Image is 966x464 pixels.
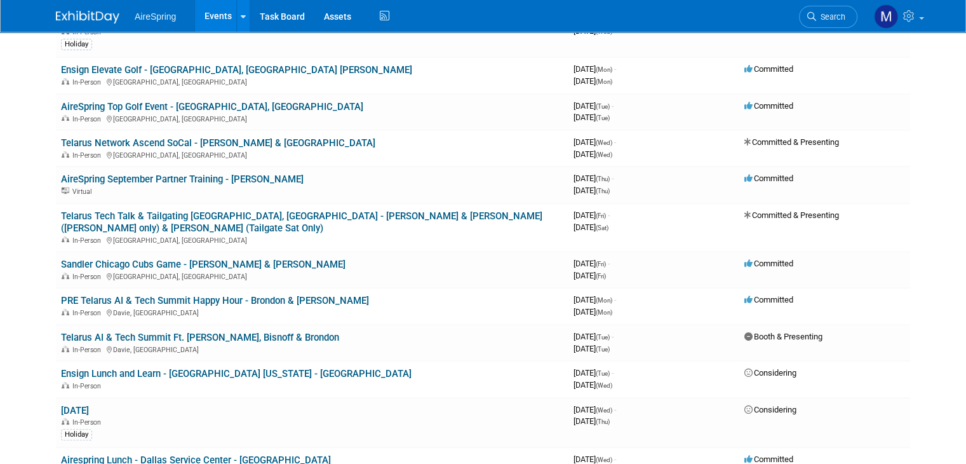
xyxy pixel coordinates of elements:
[72,78,105,86] span: In-Person
[61,76,563,86] div: [GEOGRAPHIC_DATA], [GEOGRAPHIC_DATA]
[574,64,616,74] span: [DATE]
[816,12,845,22] span: Search
[612,101,614,111] span: -
[62,236,69,243] img: In-Person Event
[596,346,610,353] span: (Tue)
[62,188,69,194] img: Virtual Event
[56,11,119,24] img: ExhibitDay
[574,222,608,232] span: [DATE]
[574,101,614,111] span: [DATE]
[596,382,612,389] span: (Wed)
[61,101,363,113] a: AireSpring Top Golf Event - [GEOGRAPHIC_DATA], [GEOGRAPHIC_DATA]
[596,103,610,110] span: (Tue)
[574,344,610,353] span: [DATE]
[72,346,105,354] span: In-Person
[62,151,69,158] img: In-Person Event
[596,407,612,414] span: (Wed)
[61,113,563,123] div: [GEOGRAPHIC_DATA], [GEOGRAPHIC_DATA]
[72,382,105,390] span: In-Person
[574,259,610,268] span: [DATE]
[72,151,105,160] span: In-Person
[614,405,616,414] span: -
[744,174,793,183] span: Committed
[61,149,563,160] div: [GEOGRAPHIC_DATA], [GEOGRAPHIC_DATA]
[574,332,614,341] span: [DATE]
[744,210,839,220] span: Committed & Presenting
[608,259,610,268] span: -
[596,151,612,158] span: (Wed)
[61,137,375,149] a: Telarus Network Ascend SoCal - [PERSON_NAME] & [GEOGRAPHIC_DATA]
[596,66,612,73] span: (Mon)
[61,235,563,245] div: [GEOGRAPHIC_DATA], [GEOGRAPHIC_DATA]
[596,370,610,377] span: (Tue)
[62,346,69,352] img: In-Person Event
[596,261,606,268] span: (Fri)
[744,259,793,268] span: Committed
[596,188,610,194] span: (Thu)
[596,334,610,341] span: (Tue)
[72,236,105,245] span: In-Person
[574,137,616,147] span: [DATE]
[574,149,612,159] span: [DATE]
[614,64,616,74] span: -
[574,368,614,378] span: [DATE]
[612,368,614,378] span: -
[574,416,610,426] span: [DATE]
[744,332,822,341] span: Booth & Presenting
[61,405,89,416] a: [DATE]
[596,309,612,316] span: (Mon)
[61,344,563,354] div: Davie, [GEOGRAPHIC_DATA]
[596,418,610,425] span: (Thu)
[574,210,610,220] span: [DATE]
[574,405,616,414] span: [DATE]
[574,271,606,280] span: [DATE]
[72,418,105,426] span: In-Person
[61,64,412,76] a: Ensign Elevate Golf - [GEOGRAPHIC_DATA], [GEOGRAPHIC_DATA] [PERSON_NAME]
[799,6,857,28] a: Search
[744,295,793,304] span: Committed
[574,307,612,317] span: [DATE]
[61,210,542,234] a: Telarus Tech Talk & Tailgating [GEOGRAPHIC_DATA], [GEOGRAPHIC_DATA] - [PERSON_NAME] & [PERSON_NAM...
[62,273,69,279] img: In-Person Event
[596,78,612,85] span: (Mon)
[612,332,614,341] span: -
[574,454,616,464] span: [DATE]
[574,186,610,195] span: [DATE]
[574,380,612,390] span: [DATE]
[608,210,610,220] span: -
[596,139,612,146] span: (Wed)
[614,137,616,147] span: -
[744,454,793,464] span: Committed
[574,76,612,86] span: [DATE]
[574,295,616,304] span: [DATE]
[596,212,606,219] span: (Fri)
[62,309,69,315] img: In-Person Event
[72,188,95,196] span: Virtual
[72,273,105,281] span: In-Person
[61,271,563,281] div: [GEOGRAPHIC_DATA], [GEOGRAPHIC_DATA]
[61,307,563,317] div: Davie, [GEOGRAPHIC_DATA]
[61,429,92,440] div: Holiday
[874,4,898,29] img: Matthew Peck
[61,332,339,343] a: Telarus AI & Tech Summit Ft. [PERSON_NAME], Bisnoff & Brondon
[61,259,345,270] a: Sandler Chicago Cubs Game - [PERSON_NAME] & [PERSON_NAME]
[614,454,616,464] span: -
[135,11,176,22] span: AireSpring
[596,114,610,121] span: (Tue)
[596,224,608,231] span: (Sat)
[61,295,369,306] a: PRE Telarus AI & Tech Summit Happy Hour - Brondon & [PERSON_NAME]
[61,174,304,185] a: AireSpring September Partner Training - [PERSON_NAME]
[596,456,612,463] span: (Wed)
[744,64,793,74] span: Committed
[61,39,92,50] div: Holiday
[596,297,612,304] span: (Mon)
[72,115,105,123] span: In-Person
[62,78,69,85] img: In-Person Event
[596,175,610,182] span: (Thu)
[744,368,796,378] span: Considering
[72,309,105,317] span: In-Person
[62,382,69,388] img: In-Person Event
[574,174,614,183] span: [DATE]
[596,273,606,280] span: (Fri)
[62,418,69,425] img: In-Person Event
